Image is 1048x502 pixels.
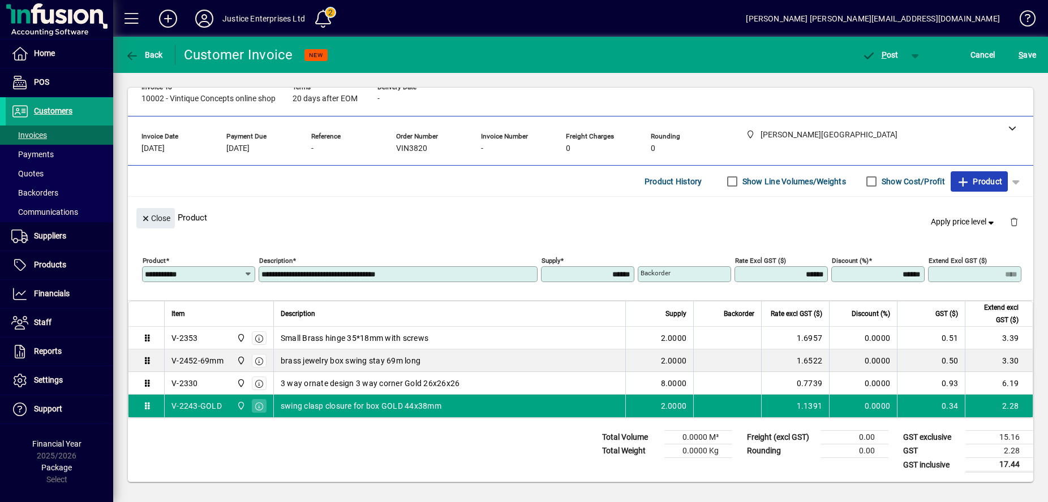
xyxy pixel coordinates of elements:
[965,349,1033,372] td: 3.30
[645,172,702,191] span: Product History
[768,378,822,389] div: 0.7739
[664,431,732,444] td: 0.0000 M³
[122,45,166,65] button: Back
[34,231,66,240] span: Suppliers
[293,94,358,103] span: 20 days after EOM
[897,395,965,417] td: 0.34
[970,46,995,64] span: Cancel
[740,176,846,187] label: Show Line Volumes/Weights
[34,77,49,86] span: POS
[6,309,113,337] a: Staff
[481,144,483,153] span: -
[281,355,420,366] span: brass jewelry box swing stay 69m long
[771,308,822,320] span: Rate excl GST ($)
[542,257,560,265] mat-label: Supply
[150,8,186,29] button: Add
[1016,45,1039,65] button: Save
[128,197,1033,238] div: Product
[821,431,888,444] td: 0.00
[661,400,687,412] span: 2.0000
[661,355,687,366] span: 2.0000
[741,431,821,444] td: Freight (excl GST)
[661,378,687,389] span: 8.0000
[184,46,293,64] div: Customer Invoice
[741,444,821,458] td: Rounding
[6,280,113,308] a: Financials
[965,372,1033,395] td: 6.19
[34,318,51,327] span: Staff
[6,366,113,395] a: Settings
[897,444,965,458] td: GST
[829,349,897,372] td: 0.0000
[641,269,671,277] mat-label: Backorder
[34,49,55,58] span: Home
[661,332,687,344] span: 2.0000
[222,10,305,28] div: Justice Enterprises Ltd
[1019,50,1023,59] span: S
[281,378,460,389] span: 3 way ornate design 3 way corner Gold 26x26x26
[6,222,113,250] a: Suppliers
[141,209,170,228] span: Close
[956,172,1002,191] span: Product
[879,176,945,187] label: Show Cost/Profit
[566,144,570,153] span: 0
[171,332,198,344] div: V-2353
[34,347,62,356] span: Reports
[281,400,441,412] span: swing clasp closure for box GOLD 44x38mm
[965,327,1033,349] td: 3.39
[186,8,222,29] button: Profile
[951,171,1008,192] button: Product
[926,212,1001,232] button: Apply price level
[6,145,113,164] a: Payments
[965,444,1033,458] td: 2.28
[226,144,250,153] span: [DATE]
[852,308,890,320] span: Discount (%)
[281,332,428,344] span: Small Brass hinge 35*18mm with screws
[768,355,822,366] div: 1.6522
[234,332,247,344] span: henderson warehouse
[6,125,113,145] a: Invoices
[829,372,897,395] td: 0.0000
[309,51,323,59] span: NEW
[141,94,276,103] span: 10002 - Vintique Concepts online shop
[897,431,965,444] td: GST exclusive
[171,308,185,320] span: Item
[1011,2,1034,39] a: Knowledge Base
[829,327,897,349] td: 0.0000
[34,404,62,413] span: Support
[897,349,965,372] td: 0.50
[311,144,313,153] span: -
[143,257,166,265] mat-label: Product
[768,400,822,412] div: 1.1391
[141,144,165,153] span: [DATE]
[171,400,222,412] div: V-2243-GOLD
[34,106,72,115] span: Customers
[665,308,686,320] span: Supply
[113,45,175,65] app-page-header-button: Back
[396,144,427,153] span: VIN3820
[1019,46,1036,64] span: ave
[34,260,66,269] span: Products
[746,10,1000,28] div: [PERSON_NAME] [PERSON_NAME][EMAIL_ADDRESS][DOMAIN_NAME]
[596,431,664,444] td: Total Volume
[1000,217,1028,227] app-page-header-button: Delete
[6,183,113,202] a: Backorders
[640,171,707,192] button: Product History
[897,327,965,349] td: 0.51
[11,207,78,217] span: Communications
[11,150,54,159] span: Payments
[1000,208,1028,235] button: Delete
[11,169,44,178] span: Quotes
[821,444,888,458] td: 0.00
[935,308,958,320] span: GST ($)
[965,431,1033,444] td: 15.16
[259,257,293,265] mat-label: Description
[11,131,47,140] span: Invoices
[929,257,987,265] mat-label: Extend excl GST ($)
[281,308,315,320] span: Description
[931,216,997,228] span: Apply price level
[234,377,247,390] span: henderson warehouse
[882,50,887,59] span: P
[6,164,113,183] a: Quotes
[6,40,113,68] a: Home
